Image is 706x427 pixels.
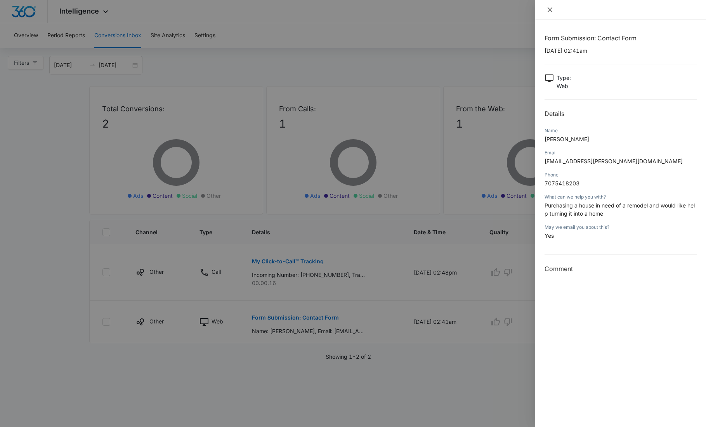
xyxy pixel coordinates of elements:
[545,6,555,13] button: Close
[545,232,554,239] span: Yes
[545,171,697,178] div: Phone
[545,158,683,164] span: [EMAIL_ADDRESS][PERSON_NAME][DOMAIN_NAME]
[545,180,579,187] span: 7075418203
[557,74,571,82] p: Type :
[557,82,571,90] p: Web
[545,127,697,134] div: Name
[545,202,695,217] span: Purchasing a house in need of a remodel and would like help turning it into a home
[547,7,553,13] span: close
[545,47,697,55] p: [DATE] 02:41am
[545,109,697,118] h2: Details
[545,149,697,156] div: Email
[545,194,697,201] div: What can we help you with?
[545,264,697,273] h3: Comment
[545,136,589,142] span: [PERSON_NAME]
[545,224,697,231] div: May we email you about this?
[545,33,697,43] h1: Form Submission: Contact Form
